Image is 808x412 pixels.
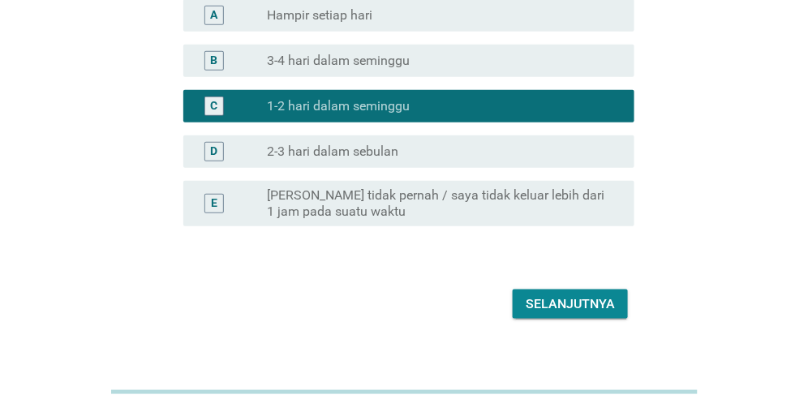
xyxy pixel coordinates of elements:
button: Selanjutnya [513,290,628,319]
div: E [211,195,217,212]
label: Hampir setiap hari [267,7,372,24]
label: [PERSON_NAME] tidak pernah / saya tidak keluar lebih dari 1 jam pada suatu waktu [267,187,608,220]
label: 1-2 hari dalam seminggu [267,98,410,114]
div: B [210,52,217,69]
div: D [210,143,217,160]
div: C [210,97,217,114]
label: 2-3 hari dalam sebulan [267,144,398,160]
div: Selanjutnya [526,294,615,314]
div: A [210,6,217,24]
label: 3-4 hari dalam seminggu [267,53,410,69]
